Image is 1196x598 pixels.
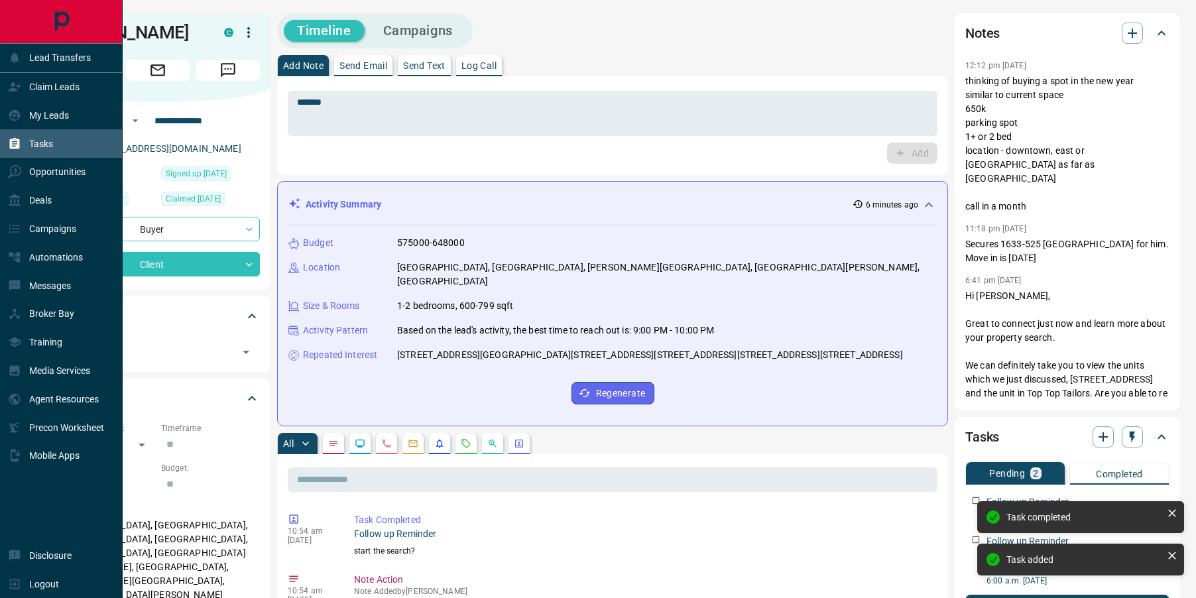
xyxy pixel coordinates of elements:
svg: Lead Browsing Activity [355,438,365,449]
p: 10:54 am [288,586,334,595]
p: 11:18 pm [DATE] [965,224,1026,233]
svg: Emails [408,438,418,449]
p: Pending [989,469,1025,478]
p: Follow up Reminder [987,495,1069,509]
svg: Calls [381,438,392,449]
p: Follow up Reminder [354,527,932,541]
p: Budget: [161,462,260,474]
textarea: To enrich screen reader interactions, please activate Accessibility in Grammarly extension settings [297,97,928,131]
p: Completed [1096,469,1143,479]
p: Repeated Interest [303,348,377,362]
span: Email [126,60,190,81]
p: Task Completed [354,513,932,527]
span: Message [196,60,260,81]
div: Notes [965,17,1169,49]
p: Areas Searched: [56,503,260,514]
button: Open [237,343,255,361]
div: Tags [56,300,260,332]
h1: [PERSON_NAME] [56,22,204,43]
p: start the search? [354,545,932,557]
button: Regenerate [571,382,654,404]
button: Open [127,113,143,129]
p: thinking of buying a spot in the new year similar to current space 650k parking spot 1+ or 2 bed ... [965,74,1169,213]
p: Send Text [403,61,446,70]
span: Signed up [DATE] [166,167,227,180]
p: [STREET_ADDRESS][GEOGRAPHIC_DATA][STREET_ADDRESS][STREET_ADDRESS][STREET_ADDRESS][STREET_ADDRESS] [397,348,903,362]
p: Activity Summary [306,198,381,211]
p: [DATE] [288,536,334,545]
div: condos.ca [224,28,233,37]
p: All [283,439,294,448]
a: [EMAIL_ADDRESS][DOMAIN_NAME] [91,143,241,154]
h2: Notes [965,23,1000,44]
div: Activity Summary6 minutes ago [288,192,937,217]
p: Add Note [283,61,324,70]
p: Activity Pattern [303,324,368,337]
div: Fri Jan 17 2025 [161,192,260,210]
p: Timeframe: [161,422,260,434]
div: Wed Jan 15 2025 [161,166,260,185]
p: 1-2 bedrooms, 600-799 sqft [397,299,513,313]
div: Tasks [965,421,1169,453]
p: 6 minutes ago [866,199,918,211]
p: 6:41 pm [DATE] [965,276,1022,285]
p: Budget [303,236,333,250]
div: Task added [1006,554,1162,565]
p: Based on the lead's activity, the best time to reach out is: 9:00 PM - 10:00 PM [397,324,714,337]
svg: Agent Actions [514,438,524,449]
button: Timeline [284,20,365,42]
div: Task completed [1006,512,1162,522]
svg: Requests [461,438,471,449]
p: 12:12 pm [DATE] [965,61,1026,70]
h2: Tasks [965,426,999,448]
p: Note Added by [PERSON_NAME] [354,587,932,596]
p: 575000-648000 [397,236,465,250]
p: [GEOGRAPHIC_DATA], [GEOGRAPHIC_DATA], [PERSON_NAME][GEOGRAPHIC_DATA], [GEOGRAPHIC_DATA][PERSON_NA... [397,261,937,288]
p: 10:54 am [288,526,334,536]
p: Secures 1633-525 [GEOGRAPHIC_DATA] for him. Move in is [DATE] [965,237,1169,265]
button: Campaigns [370,20,466,42]
div: Client [56,252,260,276]
p: Note Action [354,573,932,587]
span: Claimed [DATE] [166,192,221,206]
p: Size & Rooms [303,299,360,313]
p: Send Email [339,61,387,70]
div: Buyer [56,217,260,241]
div: Criteria [56,383,260,414]
svg: Listing Alerts [434,438,445,449]
svg: Notes [328,438,339,449]
svg: Opportunities [487,438,498,449]
p: Log Call [461,61,497,70]
p: 2 [1033,469,1038,478]
p: Location [303,261,340,274]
